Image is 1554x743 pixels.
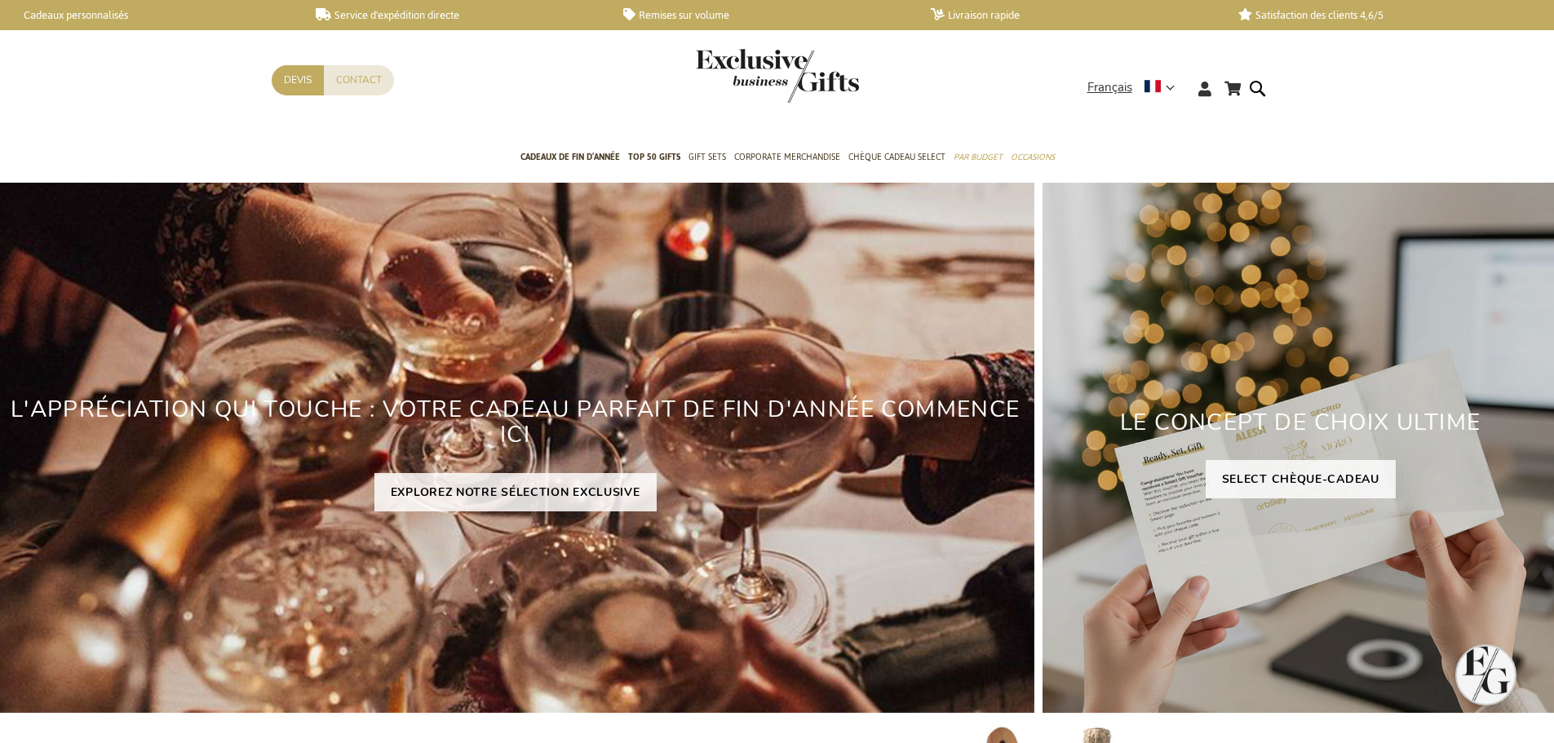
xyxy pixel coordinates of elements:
[520,148,620,166] span: Cadeaux de fin d’année
[623,8,905,22] a: Remises sur volume
[954,148,1003,166] span: Par budget
[1087,78,1185,97] div: Français
[688,148,726,166] span: Gift Sets
[272,65,324,95] a: Devis
[734,148,840,166] span: Corporate Merchandise
[316,8,597,22] a: Service d'expédition directe
[628,148,680,166] span: TOP 50 Gifts
[1206,460,1396,498] a: SELECT CHÈQUE-CADEAU
[848,148,945,166] span: Chèque Cadeau Select
[696,49,777,103] a: store logo
[374,473,657,511] a: EXPLOREZ NOTRE SÉLECTION EXCLUSIVE
[1087,78,1132,97] span: Français
[8,8,290,22] a: Cadeaux personnalisés
[1238,8,1520,22] a: Satisfaction des clients 4,6/5
[931,8,1212,22] a: Livraison rapide
[324,65,394,95] a: Contact
[696,49,859,103] img: Exclusive Business gifts logo
[1011,148,1055,166] span: Occasions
